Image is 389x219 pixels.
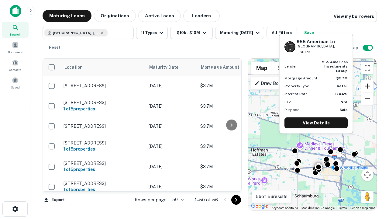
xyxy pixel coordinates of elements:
[284,83,309,89] p: Property Type
[255,80,293,87] p: Draw Boundary
[2,22,29,38] a: Search
[2,75,29,91] a: Saved
[149,143,194,150] p: [DATE]
[359,151,389,180] iframe: Chat Widget
[64,123,143,129] p: [STREET_ADDRESS]
[299,27,319,39] button: Save your search to get updates of matches that match your search criteria.
[200,143,261,150] p: $3.7M
[94,10,136,22] button: Originations
[200,103,261,109] p: $3.7M
[135,196,167,203] p: Rows per page:
[2,39,29,56] a: Borrowers
[284,117,348,128] a: View Details
[272,62,302,74] button: Show satellite imagery
[53,30,98,36] span: [GEOGRAPHIC_DATA], [GEOGRAPHIC_DATA]
[220,29,261,36] div: Maturing [DATE]
[200,183,261,190] p: $3.7M
[284,75,317,81] p: Mortgage Amount
[149,82,194,89] p: [DATE]
[64,64,83,71] span: Location
[284,91,308,97] p: Interest Rate
[339,108,348,112] strong: Sale
[256,193,287,200] p: 56 of 56 results
[338,206,347,210] a: Terms
[64,100,143,105] p: [STREET_ADDRESS]
[136,27,168,39] button: 11 Types
[350,206,375,210] a: Report a map error
[336,76,348,80] strong: $3.7M
[64,166,143,173] h6: 1 of 5 properties
[297,39,348,44] h6: 955 American Ln
[64,161,143,166] p: [STREET_ADDRESS]
[10,5,21,17] img: capitalize-icon.png
[248,59,377,210] div: 0 0
[43,10,91,22] button: Maturing Loans
[149,183,194,190] p: [DATE]
[64,106,143,112] h6: 1 of 5 properties
[183,10,220,22] button: Lenders
[201,64,247,71] span: Mortgage Amount
[361,191,374,203] button: Drag Pegman onto the map to open Street View
[284,64,297,69] p: Lender
[195,196,218,203] p: 1–50 of 56
[284,107,299,113] p: Purpose
[215,27,264,39] button: Maturing [DATE]
[284,99,291,105] p: LTV
[170,195,185,204] div: 50
[9,67,21,72] span: Contacts
[64,186,143,193] h6: 1 of 5 properties
[250,202,270,210] img: Google
[272,206,298,210] button: Keyboard shortcuts
[149,163,194,170] p: [DATE]
[8,50,22,54] span: Borrowers
[361,62,374,74] button: Toggle fullscreen view
[361,92,374,105] button: Zoom out
[146,59,197,76] th: Maturity Date
[250,202,270,210] a: Open this area in Google Maps (opens a new window)
[197,59,264,76] th: Mortgage Amount
[322,60,348,73] strong: 955 american investments group
[149,123,194,130] p: [DATE]
[335,92,348,96] strong: 6.44%
[64,140,143,146] p: [STREET_ADDRESS]
[45,41,64,54] button: Reset
[200,123,261,130] p: $3.7M
[64,83,143,89] p: [STREET_ADDRESS]
[149,103,194,109] p: [DATE]
[231,195,241,205] button: Go to next page
[64,181,143,186] p: [STREET_ADDRESS]
[251,62,272,74] button: Show street map
[329,11,377,22] a: View my borrowers
[337,84,348,88] strong: Retail
[267,27,297,39] button: All Filters
[301,206,335,210] span: Map data ©2025 Google
[361,80,374,92] button: Zoom in
[200,163,261,170] p: $3.7M
[43,195,66,204] button: Export
[138,10,181,22] button: Active Loans
[2,57,29,73] a: Contacts
[297,43,348,55] p: [GEOGRAPHIC_DATA], IL60173
[10,32,21,37] span: Search
[200,82,261,89] p: $3.7M
[64,146,143,152] h6: 1 of 5 properties
[340,100,348,104] strong: N/A
[60,59,146,76] th: Location
[11,85,20,90] span: Saved
[170,27,213,39] button: $10k - $10M
[149,64,186,71] span: Maturity Date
